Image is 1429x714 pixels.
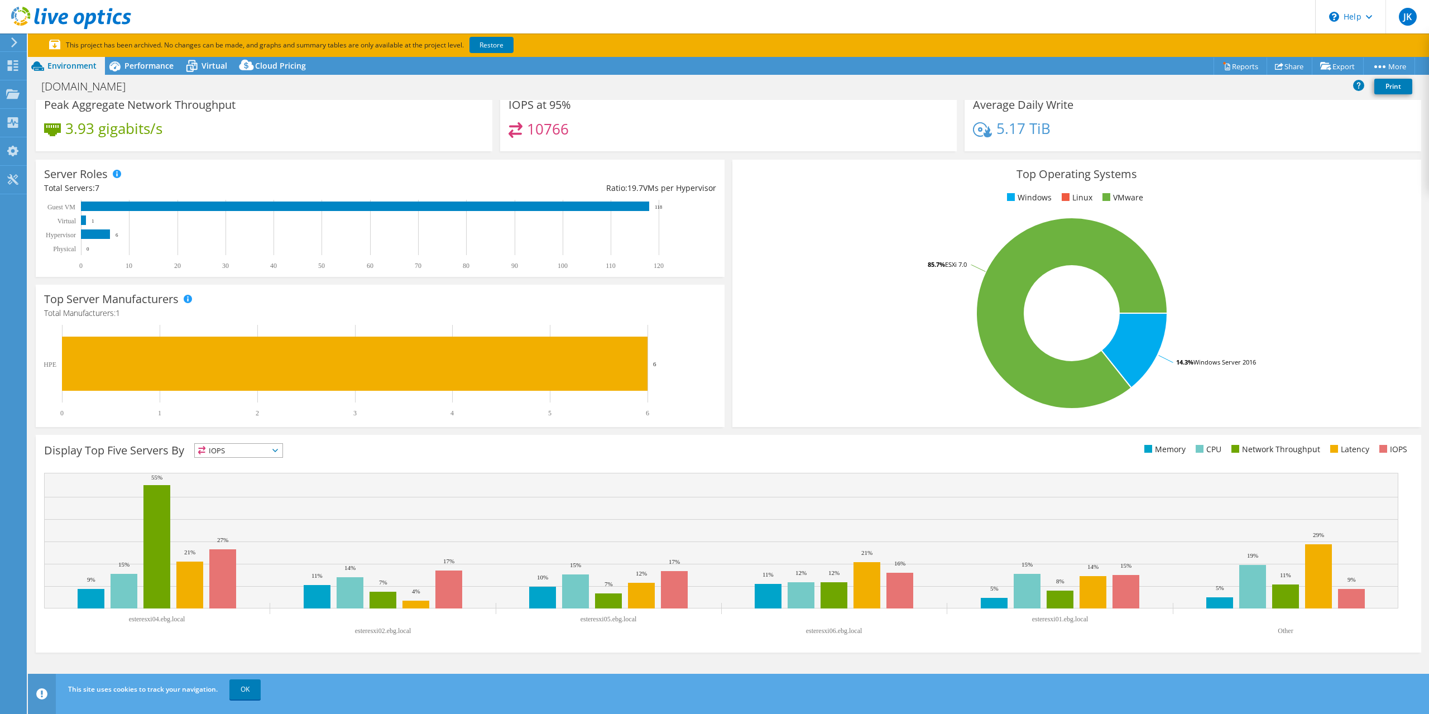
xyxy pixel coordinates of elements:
[1100,191,1143,204] li: VMware
[548,409,552,417] text: 5
[344,564,356,571] text: 14%
[1087,563,1099,570] text: 14%
[1374,79,1412,94] a: Print
[653,361,656,367] text: 6
[46,231,76,239] text: Hypervisor
[379,579,387,586] text: 7%
[1142,443,1186,456] li: Memory
[861,549,872,556] text: 21%
[380,182,716,194] div: Ratio: VMs per Hypervisor
[636,570,647,577] text: 12%
[158,409,161,417] text: 1
[450,409,454,417] text: 4
[996,122,1051,135] h4: 5.17 TiB
[311,572,323,579] text: 11%
[1216,584,1224,591] text: 5%
[1176,358,1193,366] tspan: 14.3%
[124,60,174,71] span: Performance
[1267,57,1312,75] a: Share
[646,409,649,417] text: 6
[469,37,514,53] a: Restore
[1056,578,1064,584] text: 8%
[669,558,680,565] text: 17%
[973,99,1073,111] h3: Average Daily Write
[945,260,967,269] tspan: ESXi 7.0
[57,217,76,225] text: Virtual
[367,262,373,270] text: 60
[928,260,945,269] tspan: 85.7%
[217,536,228,543] text: 27%
[129,615,185,623] text: esteresxi04.ebg.local
[509,99,571,111] h3: IOPS at 95%
[195,444,282,457] span: IOPS
[126,262,132,270] text: 10
[581,615,637,623] text: esteresxi05.ebg.local
[763,571,774,578] text: 11%
[655,204,663,210] text: 118
[606,262,616,270] text: 110
[116,232,118,238] text: 6
[1247,552,1258,559] text: 19%
[87,246,89,252] text: 0
[1120,562,1131,569] text: 15%
[527,123,569,135] h4: 10766
[1214,57,1267,75] a: Reports
[44,361,56,368] text: HPE
[443,558,454,564] text: 17%
[1348,576,1356,583] text: 9%
[68,684,218,694] span: This site uses cookies to track your navigation.
[1193,358,1256,366] tspan: Windows Server 2016
[202,60,227,71] span: Virtual
[828,569,840,576] text: 12%
[44,293,179,305] h3: Top Server Manufacturers
[1399,8,1417,26] span: JK
[1032,615,1088,623] text: esteresxi01.ebg.local
[92,218,94,224] text: 1
[741,168,1413,180] h3: Top Operating Systems
[1313,531,1324,538] text: 29%
[53,245,76,253] text: Physical
[627,183,643,193] span: 19.7
[806,627,862,635] text: esteresxi06.ebg.local
[184,549,195,555] text: 21%
[1022,561,1033,568] text: 15%
[65,122,162,135] h4: 3.93 gigabits/s
[87,576,95,583] text: 9%
[570,562,581,568] text: 15%
[118,561,130,568] text: 15%
[412,588,420,595] text: 4%
[1312,57,1364,75] a: Export
[558,262,568,270] text: 100
[44,99,236,111] h3: Peak Aggregate Network Throughput
[463,262,469,270] text: 80
[44,182,380,194] div: Total Servers:
[605,581,613,587] text: 7%
[256,409,259,417] text: 2
[415,262,421,270] text: 70
[49,39,596,51] p: This project has been archived. No changes can be made, and graphs and summary tables are only av...
[270,262,277,270] text: 40
[44,307,716,319] h4: Total Manufacturers:
[174,262,181,270] text: 20
[151,474,162,481] text: 55%
[1004,191,1052,204] li: Windows
[1278,627,1293,635] text: Other
[1059,191,1092,204] li: Linux
[36,80,143,93] h1: [DOMAIN_NAME]
[44,168,108,180] h3: Server Roles
[318,262,325,270] text: 50
[511,262,518,270] text: 90
[1280,572,1291,578] text: 11%
[353,409,357,417] text: 3
[537,574,548,581] text: 10%
[894,560,905,567] text: 16%
[795,569,807,576] text: 12%
[355,627,411,635] text: esteresxi02.ebg.local
[222,262,229,270] text: 30
[1229,443,1320,456] li: Network Throughput
[654,262,664,270] text: 120
[116,308,120,318] span: 1
[1329,12,1339,22] svg: \n
[229,679,261,699] a: OK
[47,203,75,211] text: Guest VM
